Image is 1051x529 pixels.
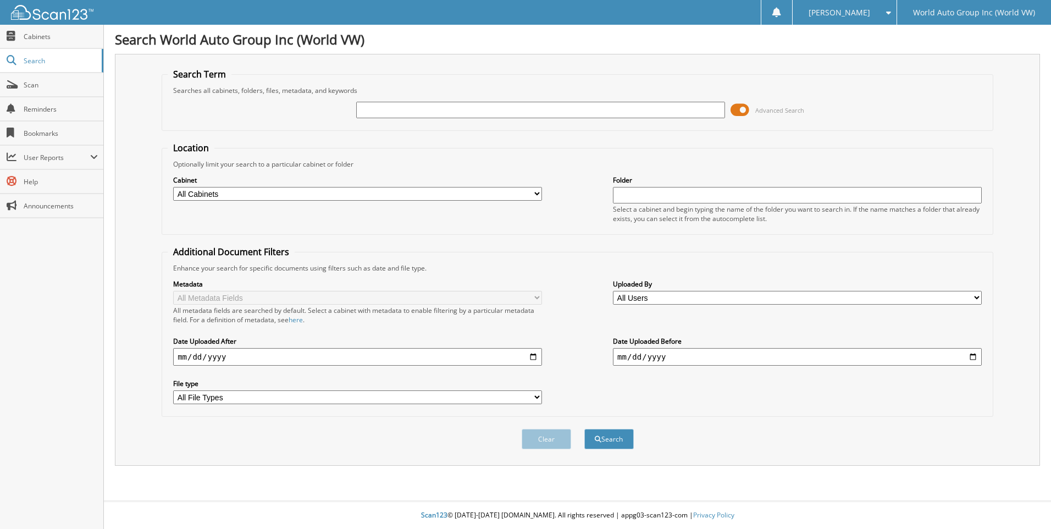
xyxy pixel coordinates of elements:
[168,86,987,95] div: Searches all cabinets, folders, files, metadata, and keywords
[24,104,98,114] span: Reminders
[613,337,982,346] label: Date Uploaded Before
[289,315,303,324] a: here
[24,32,98,41] span: Cabinets
[173,379,542,388] label: File type
[168,246,295,258] legend: Additional Document Filters
[755,106,804,114] span: Advanced Search
[613,348,982,366] input: end
[24,80,98,90] span: Scan
[522,429,571,449] button: Clear
[168,263,987,273] div: Enhance your search for specific documents using filters such as date and file type.
[168,68,231,80] legend: Search Term
[24,201,98,211] span: Announcements
[421,510,447,520] span: Scan123
[693,510,734,520] a: Privacy Policy
[613,205,982,223] div: Select a cabinet and begin typing the name of the folder you want to search in. If the name match...
[173,306,542,324] div: All metadata fields are searched by default. Select a cabinet with metadata to enable filtering b...
[584,429,634,449] button: Search
[115,30,1040,48] h1: Search World Auto Group Inc (World VW)
[168,159,987,169] div: Optionally limit your search to a particular cabinet or folder
[24,129,98,138] span: Bookmarks
[809,9,870,16] span: [PERSON_NAME]
[11,5,93,20] img: scan123-logo-white.svg
[168,142,214,154] legend: Location
[613,175,982,185] label: Folder
[24,56,96,65] span: Search
[913,9,1035,16] span: World Auto Group Inc (World VW)
[173,348,542,366] input: start
[104,502,1051,529] div: © [DATE]-[DATE] [DOMAIN_NAME]. All rights reserved | appg03-scan123-com |
[173,337,542,346] label: Date Uploaded After
[613,279,982,289] label: Uploaded By
[173,175,542,185] label: Cabinet
[24,153,90,162] span: User Reports
[173,279,542,289] label: Metadata
[24,177,98,186] span: Help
